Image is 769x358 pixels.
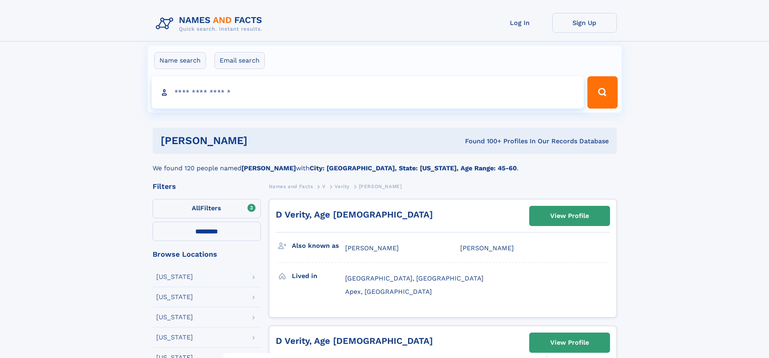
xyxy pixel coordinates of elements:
a: D Verity, Age [DEMOGRAPHIC_DATA] [276,336,433,346]
label: Email search [214,52,265,69]
div: View Profile [550,207,589,225]
a: Verity [335,181,350,191]
h1: [PERSON_NAME] [161,136,356,146]
label: Filters [153,199,261,218]
div: View Profile [550,333,589,352]
a: Log In [488,13,552,33]
a: V [322,181,326,191]
span: Apex, [GEOGRAPHIC_DATA] [345,288,432,295]
div: [US_STATE] [156,314,193,320]
span: [GEOGRAPHIC_DATA], [GEOGRAPHIC_DATA] [345,274,484,282]
span: Verity [335,184,350,189]
div: We found 120 people named with . [153,154,617,173]
a: View Profile [530,333,610,352]
a: D Verity, Age [DEMOGRAPHIC_DATA] [276,209,433,220]
span: [PERSON_NAME] [359,184,402,189]
b: City: [GEOGRAPHIC_DATA], State: [US_STATE], Age Range: 45-60 [310,164,517,172]
h3: Also known as [292,239,345,253]
div: Found 100+ Profiles In Our Records Database [356,137,609,146]
a: Sign Up [552,13,617,33]
img: Logo Names and Facts [153,13,269,35]
div: [US_STATE] [156,274,193,280]
div: Browse Locations [153,251,261,258]
b: [PERSON_NAME] [241,164,296,172]
div: [US_STATE] [156,294,193,300]
span: V [322,184,326,189]
input: search input [152,76,584,109]
span: [PERSON_NAME] [345,244,399,252]
a: Names and Facts [269,181,313,191]
div: [US_STATE] [156,334,193,341]
span: All [192,204,200,212]
label: Name search [154,52,206,69]
div: Filters [153,183,261,190]
a: View Profile [530,206,610,226]
button: Search Button [587,76,617,109]
h3: Lived in [292,269,345,283]
span: [PERSON_NAME] [460,244,514,252]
